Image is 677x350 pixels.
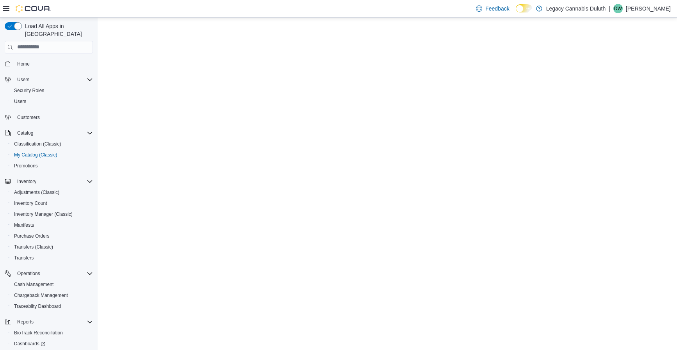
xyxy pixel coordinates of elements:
[614,4,622,13] span: DW
[8,338,96,349] a: Dashboards
[14,98,26,105] span: Users
[11,231,93,241] span: Purchase Orders
[17,270,40,277] span: Operations
[14,317,93,327] span: Reports
[485,5,509,12] span: Feedback
[8,252,96,263] button: Transfers
[11,328,66,338] a: BioTrack Reconciliation
[14,211,73,217] span: Inventory Manager (Classic)
[11,86,93,95] span: Security Roles
[626,4,671,13] p: [PERSON_NAME]
[14,163,38,169] span: Promotions
[16,5,51,12] img: Cova
[14,152,57,158] span: My Catalog (Classic)
[11,280,93,289] span: Cash Management
[11,210,76,219] a: Inventory Manager (Classic)
[14,177,39,186] button: Inventory
[14,59,93,69] span: Home
[14,317,37,327] button: Reports
[14,244,53,250] span: Transfers (Classic)
[11,291,93,300] span: Chargeback Management
[8,139,96,149] button: Classification (Classic)
[8,160,96,171] button: Promotions
[14,75,32,84] button: Users
[17,319,34,325] span: Reports
[8,231,96,242] button: Purchase Orders
[14,341,45,347] span: Dashboards
[14,189,59,195] span: Adjustments (Classic)
[14,141,61,147] span: Classification (Classic)
[8,96,96,107] button: Users
[11,242,56,252] a: Transfers (Classic)
[11,291,71,300] a: Chargeback Management
[14,269,93,278] span: Operations
[11,253,37,263] a: Transfers
[11,161,41,171] a: Promotions
[11,199,50,208] a: Inventory Count
[14,303,61,309] span: Traceabilty Dashboard
[2,58,96,69] button: Home
[11,210,93,219] span: Inventory Manager (Classic)
[8,327,96,338] button: BioTrack Reconciliation
[8,220,96,231] button: Manifests
[14,292,68,298] span: Chargeback Management
[14,269,43,278] button: Operations
[11,97,29,106] a: Users
[14,113,43,122] a: Customers
[546,4,606,13] p: Legacy Cannabis Duluth
[14,255,34,261] span: Transfers
[11,339,93,348] span: Dashboards
[2,316,96,327] button: Reports
[14,222,34,228] span: Manifests
[17,61,30,67] span: Home
[8,301,96,312] button: Traceabilty Dashboard
[17,114,40,121] span: Customers
[8,85,96,96] button: Security Roles
[11,139,93,149] span: Classification (Classic)
[11,280,57,289] a: Cash Management
[11,188,93,197] span: Adjustments (Classic)
[17,76,29,83] span: Users
[11,161,93,171] span: Promotions
[11,86,47,95] a: Security Roles
[11,97,93,106] span: Users
[8,279,96,290] button: Cash Management
[8,198,96,209] button: Inventory Count
[14,75,93,84] span: Users
[2,74,96,85] button: Users
[11,339,48,348] a: Dashboards
[11,302,93,311] span: Traceabilty Dashboard
[14,128,93,138] span: Catalog
[516,4,532,12] input: Dark Mode
[11,302,64,311] a: Traceabilty Dashboard
[11,220,93,230] span: Manifests
[8,209,96,220] button: Inventory Manager (Classic)
[14,87,44,94] span: Security Roles
[14,112,93,122] span: Customers
[2,268,96,279] button: Operations
[8,149,96,160] button: My Catalog (Classic)
[11,188,62,197] a: Adjustments (Classic)
[613,4,623,13] div: Dan Wilken
[609,4,610,13] p: |
[2,176,96,187] button: Inventory
[14,128,36,138] button: Catalog
[14,233,50,239] span: Purchase Orders
[14,330,63,336] span: BioTrack Reconciliation
[11,139,64,149] a: Classification (Classic)
[11,242,93,252] span: Transfers (Classic)
[11,199,93,208] span: Inventory Count
[2,128,96,139] button: Catalog
[11,150,93,160] span: My Catalog (Classic)
[2,112,96,123] button: Customers
[14,59,33,69] a: Home
[14,281,53,288] span: Cash Management
[473,1,512,16] a: Feedback
[14,177,93,186] span: Inventory
[8,187,96,198] button: Adjustments (Classic)
[8,290,96,301] button: Chargeback Management
[11,231,53,241] a: Purchase Orders
[11,328,93,338] span: BioTrack Reconciliation
[14,200,47,206] span: Inventory Count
